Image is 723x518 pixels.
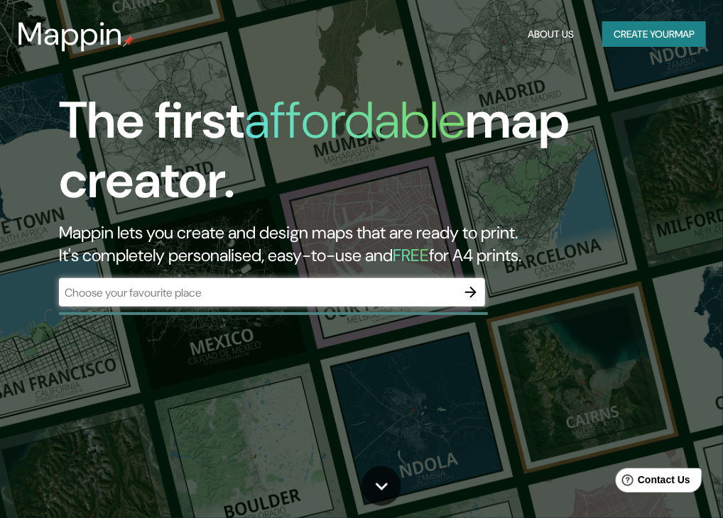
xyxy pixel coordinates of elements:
[602,21,706,48] button: Create yourmap
[393,244,429,266] h5: FREE
[597,463,707,502] iframe: Help widget launcher
[17,16,123,53] h3: Mappin
[59,221,637,267] h2: Mappin lets you create and design maps that are ready to print. It's completely personalised, eas...
[244,87,465,153] h1: affordable
[59,91,637,221] h1: The first map creator.
[123,35,134,47] img: mappin-pin
[522,21,580,48] button: About Us
[59,285,457,301] input: Choose your favourite place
